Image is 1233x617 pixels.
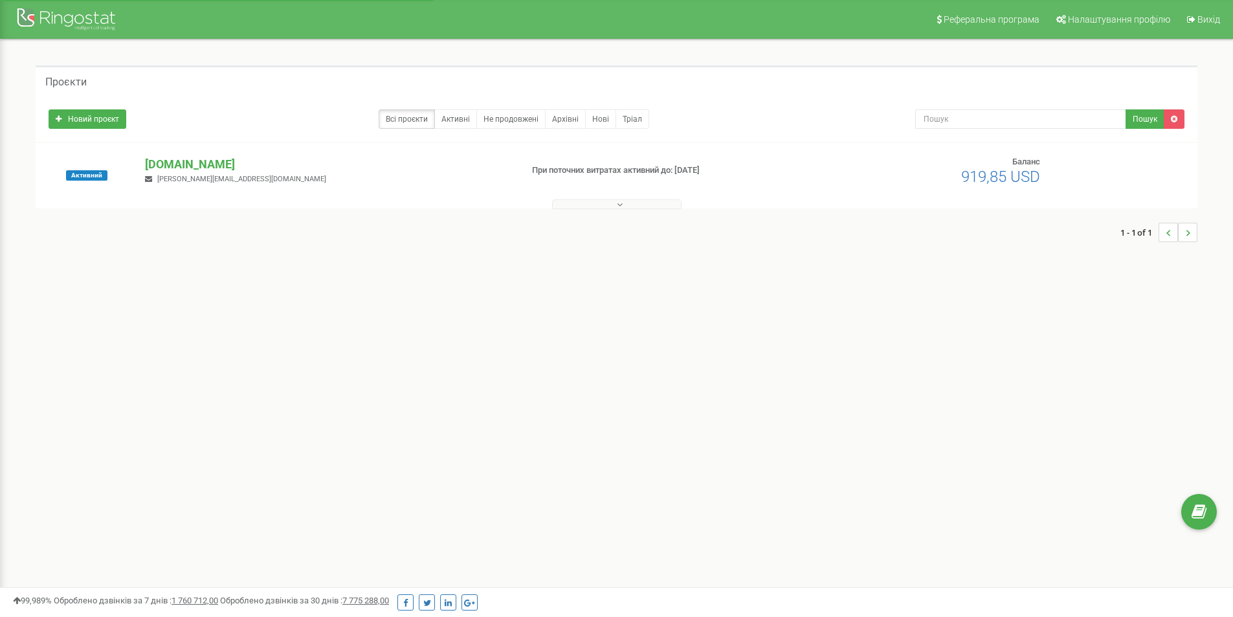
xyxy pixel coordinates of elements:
nav: ... [1120,210,1197,255]
u: 1 760 712,00 [172,596,218,605]
span: Реферальна програма [944,14,1039,25]
span: 99,989% [13,596,52,605]
span: Налаштування профілю [1068,14,1170,25]
u: 7 775 288,00 [342,596,389,605]
a: Архівні [545,109,586,129]
span: 919,85 USD [961,168,1040,186]
span: [PERSON_NAME][EMAIL_ADDRESS][DOMAIN_NAME] [157,175,326,183]
h5: Проєкти [45,76,87,88]
a: Активні [434,109,477,129]
p: При поточних витратах активний до: [DATE] [532,164,801,177]
a: Нові [585,109,616,129]
input: Пошук [915,109,1126,129]
span: Оброблено дзвінків за 30 днів : [220,596,389,605]
a: Новий проєкт [49,109,126,129]
span: 1 - 1 of 1 [1120,223,1159,242]
span: Вихід [1197,14,1220,25]
span: Активний [66,170,107,181]
p: [DOMAIN_NAME] [145,156,511,173]
button: Пошук [1126,109,1164,129]
a: Тріал [616,109,649,129]
span: Оброблено дзвінків за 7 днів : [54,596,218,605]
a: Не продовжені [476,109,546,129]
span: Баланс [1012,157,1040,166]
a: Всі проєкти [379,109,435,129]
